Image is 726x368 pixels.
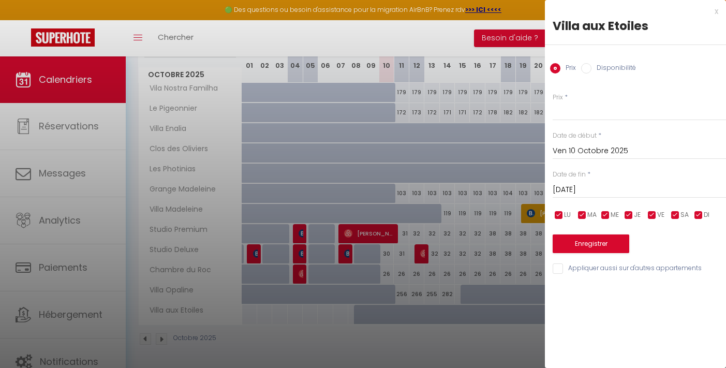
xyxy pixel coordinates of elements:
span: ME [611,210,619,220]
label: Date de fin [553,170,586,180]
span: VE [657,210,664,220]
div: x [545,5,718,18]
span: LU [564,210,571,220]
label: Prix [560,63,576,75]
span: MA [587,210,597,220]
div: Villa aux Etoiles [553,18,718,34]
label: Prix [553,93,563,102]
label: Date de début [553,131,597,141]
span: DI [704,210,709,220]
span: SA [680,210,689,220]
span: JE [634,210,641,220]
label: Disponibilité [591,63,636,75]
button: Enregistrer [553,234,629,253]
